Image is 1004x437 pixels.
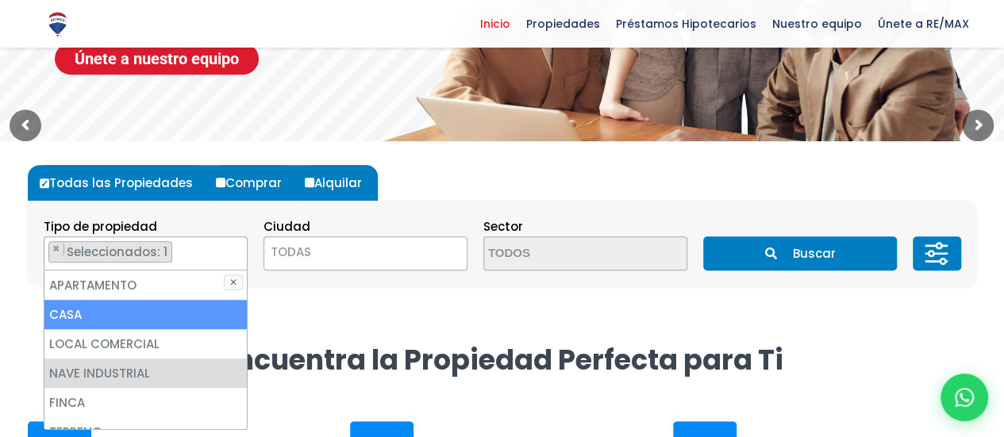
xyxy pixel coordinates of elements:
[221,340,783,379] strong: Encuentra la Propiedad Perfecta para Ti
[55,43,259,75] a: Únete a nuestro equipo
[703,236,897,270] button: Buscar
[229,241,239,257] button: Remove all items
[44,300,247,329] li: CASA
[518,12,608,36] span: Propiedades
[44,329,247,358] li: LOCAL COMERCIAL
[305,178,314,187] input: Alquilar
[870,12,977,36] span: Únete a RE/MAX
[264,236,467,270] span: TODAS
[44,270,247,300] li: APARTAMENTO
[212,165,298,201] label: Comprar
[44,237,53,271] textarea: Search
[483,218,523,235] span: Sector
[49,242,64,256] button: Remove item
[44,388,247,417] li: FINCA
[36,165,209,201] label: Todas las Propiedades
[44,358,247,388] li: NAVE INDUSTRIAL
[40,178,49,188] input: Todas las Propiedades
[230,242,238,256] span: ×
[271,243,311,260] span: TODAS
[48,241,172,263] li: NAVE INDUSTRIAL
[264,241,467,263] span: TODAS
[44,10,71,38] img: Logo de REMAX
[764,12,870,36] span: Nuestro equipo
[472,12,518,36] span: Inicio
[52,242,60,256] span: ×
[224,274,243,290] button: ✕
[44,218,157,235] span: Tipo de propiedad
[264,218,310,235] span: Ciudad
[216,178,225,187] input: Comprar
[301,165,378,201] label: Alquilar
[608,12,764,36] span: Préstamos Hipotecarios
[65,243,171,260] span: Seleccionados: 1
[484,237,638,271] textarea: Search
